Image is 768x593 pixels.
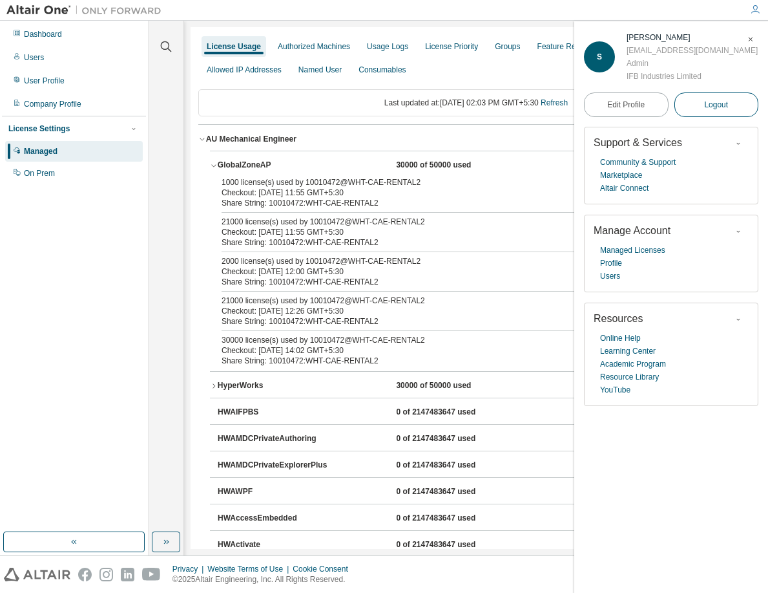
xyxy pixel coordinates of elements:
[396,160,512,171] div: 30000 of 50000 used
[222,306,700,316] div: Checkout: [DATE] 12:26 GMT+5:30
[218,539,334,551] div: HWActivate
[142,568,161,581] img: youtube.svg
[600,257,622,270] a: Profile
[24,146,57,156] div: Managed
[8,124,70,134] div: License Settings
[222,316,700,327] div: Share String: 10010472:WHT-CAE-RENTAL2
[24,29,62,39] div: Dashboard
[222,217,700,227] div: 21000 license(s) used by 10010472@WHT-CAE-RENTAL2
[222,227,700,237] div: Checkout: [DATE] 11:55 GMT+5:30
[597,52,602,61] span: S
[218,451,742,480] button: HWAMDCPrivateExplorerPlus0 of 2147483647 usedv25.0Expire date:[DATE]
[627,70,758,83] div: IFB Industries Limited
[600,244,665,257] a: Managed Licenses
[396,380,512,392] div: 30000 of 50000 used
[594,137,682,148] span: Support & Services
[594,313,643,324] span: Resources
[198,125,754,153] button: AU Mechanical EngineerLicense ID: 145085
[396,460,512,471] div: 0 of 2147483647 used
[396,433,512,445] div: 0 of 2147483647 used
[293,564,355,574] div: Cookie Consent
[210,151,742,180] button: GlobalZoneAP30000 of 50000 usedv25.0Expire date:[DATE]
[24,99,81,109] div: Company Profile
[396,486,512,498] div: 0 of 2147483647 used
[600,371,659,383] a: Resource Library
[222,177,700,188] div: 1000 license(s) used by 10010472@WHT-CAE-RENTAL2
[222,335,700,345] div: 30000 license(s) used by 10010472@WHT-CAE-RENTAL2
[704,98,728,111] span: Logout
[627,31,758,44] div: Shankar V
[210,372,742,400] button: HyperWorks30000 of 50000 usedv25.0Expire date:[DATE]
[172,574,356,585] p: © 2025 Altair Engineering, Inc. All Rights Reserved.
[6,4,168,17] img: Altair One
[222,345,700,356] div: Checkout: [DATE] 14:02 GMT+5:30
[367,41,408,52] div: Usage Logs
[218,398,742,427] button: HWAIFPBS0 of 2147483647 usedv25.0Expire date:[DATE]
[600,270,620,283] a: Users
[674,92,759,117] button: Logout
[600,332,641,345] a: Online Help
[396,407,512,418] div: 0 of 2147483647 used
[218,531,742,559] button: HWActivate0 of 2147483647 usedv25.0Expire date:[DATE]
[207,41,261,52] div: License Usage
[78,568,92,581] img: facebook.svg
[600,383,630,396] a: YouTube
[594,225,670,236] span: Manage Account
[607,100,645,110] span: Edit Profile
[222,277,700,287] div: Share String: 10010472:WHT-CAE-RENTAL2
[298,65,342,75] div: Named User
[600,169,642,182] a: Marketplace
[396,513,512,524] div: 0 of 2147483647 used
[207,65,282,75] div: Allowed IP Addresses
[218,433,334,445] div: HWAMDCPrivateAuthoring
[222,237,700,248] div: Share String: 10010472:WHT-CAE-RENTAL2
[495,41,520,52] div: Groups
[206,134,296,144] div: AU Mechanical Engineer
[218,460,334,471] div: HWAMDCPrivateExplorerPlus
[4,568,70,581] img: altair_logo.svg
[218,407,334,418] div: HWAIFPBS
[222,356,700,366] div: Share String: 10010472:WHT-CAE-RENTAL2
[627,57,758,70] div: Admin
[627,44,758,57] div: [EMAIL_ADDRESS][DOMAIN_NAME]
[278,41,350,52] div: Authorized Machines
[218,513,334,524] div: HWAccessEmbedded
[218,380,334,392] div: HyperWorks
[537,41,607,52] div: Feature Restrictions
[121,568,134,581] img: linkedin.svg
[218,425,742,453] button: HWAMDCPrivateAuthoring0 of 2147483647 usedv25.0Expire date:[DATE]
[222,188,700,198] div: Checkout: [DATE] 11:55 GMT+5:30
[396,539,512,551] div: 0 of 2147483647 used
[99,568,113,581] img: instagram.svg
[222,296,700,306] div: 21000 license(s) used by 10010472@WHT-CAE-RENTAL2
[541,98,568,107] a: Refresh
[425,41,478,52] div: License Priority
[172,564,207,574] div: Privacy
[24,52,44,63] div: Users
[600,156,676,169] a: Community & Support
[24,76,65,86] div: User Profile
[222,266,700,277] div: Checkout: [DATE] 12:00 GMT+5:30
[218,160,334,171] div: GlobalZoneAP
[600,358,666,371] a: Academic Program
[218,478,742,506] button: HWAWPF0 of 2147483647 usedv25.0Expire date:[DATE]
[600,182,649,195] a: Altair Connect
[584,92,669,117] a: Edit Profile
[222,256,700,266] div: 2000 license(s) used by 10010472@WHT-CAE-RENTAL2
[218,504,742,533] button: HWAccessEmbedded0 of 2147483647 usedv25.0Expire date:[DATE]
[198,89,754,116] div: Last updated at: [DATE] 02:03 PM GMT+5:30
[24,168,55,178] div: On Prem
[207,564,293,574] div: Website Terms of Use
[358,65,406,75] div: Consumables
[218,486,334,498] div: HWAWPF
[600,345,656,358] a: Learning Center
[222,198,700,208] div: Share String: 10010472:WHT-CAE-RENTAL2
